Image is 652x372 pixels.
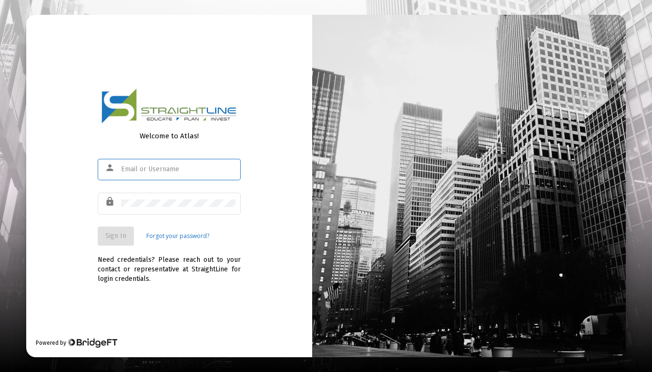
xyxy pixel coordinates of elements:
[105,196,116,207] mat-icon: lock
[121,165,235,173] input: Email or Username
[98,246,241,284] div: Need credentials? Please reach out to your contact or representative at StraightLine for login cr...
[105,232,126,240] span: Sign In
[98,131,241,141] div: Welcome to Atlas!
[146,231,209,241] a: Forgot your password?
[98,227,134,246] button: Sign In
[67,338,117,348] img: Bridge Financial Technology Logo
[102,88,237,124] img: Logo
[36,338,117,348] div: Powered by
[105,162,116,174] mat-icon: person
